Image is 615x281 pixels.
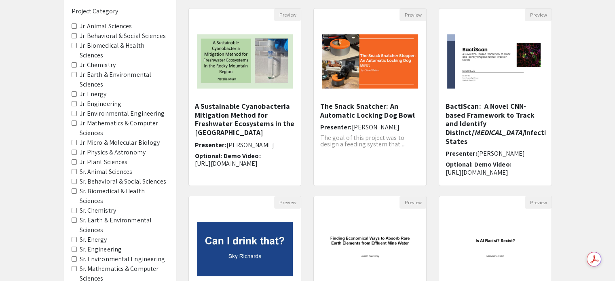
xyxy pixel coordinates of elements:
span: Optional: Demo Video: [195,152,261,160]
span: [PERSON_NAME] [351,123,399,131]
h6: Project Category [72,7,168,15]
button: Preview [525,196,552,209]
label: Jr. Micro & Molecular Biology [80,138,160,148]
h6: Presenter: [320,123,420,131]
h5: BactiScan: A Novel CNN-based Framework to Track and Identify Distinct Infection States [445,102,545,146]
div: Open Presentation <p>The Snack Snatcher: An Automatic Locking Dog Bowl</p> [313,8,427,186]
label: Jr. Earth & Environmental Sciences [80,70,168,89]
label: Jr. Energy [80,89,107,99]
label: Jr. Mathematics & Computer Sciences [80,118,168,138]
label: Jr. Behavioral & Social Sciences [80,31,166,41]
label: Jr. Animal Sciences [80,21,132,31]
p: [URL][DOMAIN_NAME] [445,169,545,176]
img: <p><span style="background-color: transparent; color: rgb(0, 0, 0);">BactiScan:&nbsp; A Novel CNN... [439,26,552,97]
p: [URL][DOMAIN_NAME] [195,160,295,167]
label: Jr. Environmental Engineering [80,109,165,118]
label: Sr. Environmental Engineering [80,254,165,264]
em: [MEDICAL_DATA] [471,128,524,137]
span: [PERSON_NAME] [477,149,524,158]
h6: Presenter: [445,150,545,157]
label: Sr. Engineering [80,245,122,254]
label: Jr. Engineering [80,99,122,109]
button: Preview [274,8,301,21]
label: Sr. Biomedical & Health Sciences [80,186,168,206]
h5: A Sustainable Cyanobacteria Mitigation Method for Freshwater Ecosystems in the [GEOGRAPHIC_DATA] [195,102,295,137]
img: <p>The Snack Snatcher: An Automatic Locking Dog Bowl</p> [314,26,426,97]
label: Jr. Chemistry [80,60,116,70]
button: Preview [399,8,426,21]
label: Jr. Physics & Astronomy [80,148,146,157]
span: Optional: Demo Video: [445,160,511,169]
span: [PERSON_NAME] [226,141,274,149]
button: Preview [274,196,301,209]
label: Sr. Energy [80,235,107,245]
label: Jr. Biomedical & Health Sciences [80,41,168,60]
label: Sr. Earth & Environmental Sciences [80,216,168,235]
h6: Presenter: [195,141,295,149]
h5: The Snack Snatcher: An Automatic Locking Dog Bowl [320,102,420,119]
label: Sr. Animal Sciences [80,167,133,177]
span: The goal of this project was to design a feeding system that ... [320,133,405,148]
button: Preview [525,8,552,21]
iframe: Chat [6,245,34,275]
button: Preview [399,196,426,209]
label: Sr. Chemistry [80,206,116,216]
div: Open Presentation <p><strong style="background-color: transparent; color: rgb(0, 0, 0);">A Sustai... [188,8,302,186]
label: Sr. Behavioral & Social Sciences [80,177,166,186]
img: <p><strong style="background-color: transparent; color: rgb(0, 0, 0);">A Sustainable Cyanobacteri... [189,26,301,97]
div: Open Presentation <p><span style="background-color: transparent; color: rgb(0, 0, 0);">BactiScan:... [439,8,552,186]
label: Jr. Plant Sciences [80,157,128,167]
